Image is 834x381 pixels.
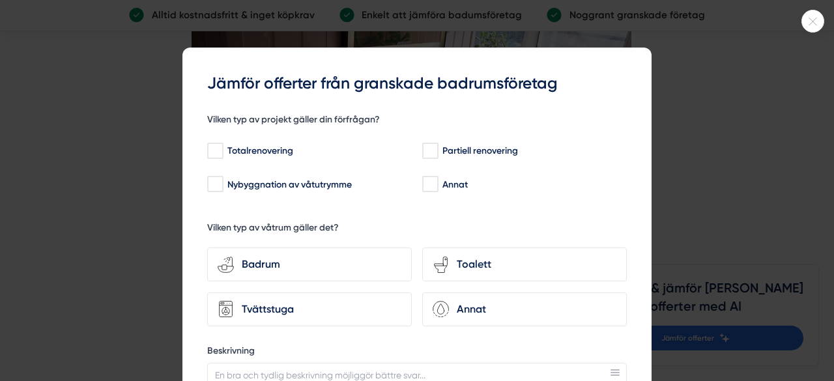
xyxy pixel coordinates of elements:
[422,145,437,158] input: Partiell renovering
[207,221,339,238] h5: Vilken typ av våtrum gäller det?
[207,145,222,158] input: Totalrenovering
[207,113,380,130] h5: Vilken typ av projekt gäller din förfrågan?
[422,178,437,191] input: Annat
[207,345,627,361] label: Beskrivning
[207,72,627,95] h3: Jämför offerter från granskade badrumsföretag
[207,178,222,191] input: Nybyggnation av våtutrymme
